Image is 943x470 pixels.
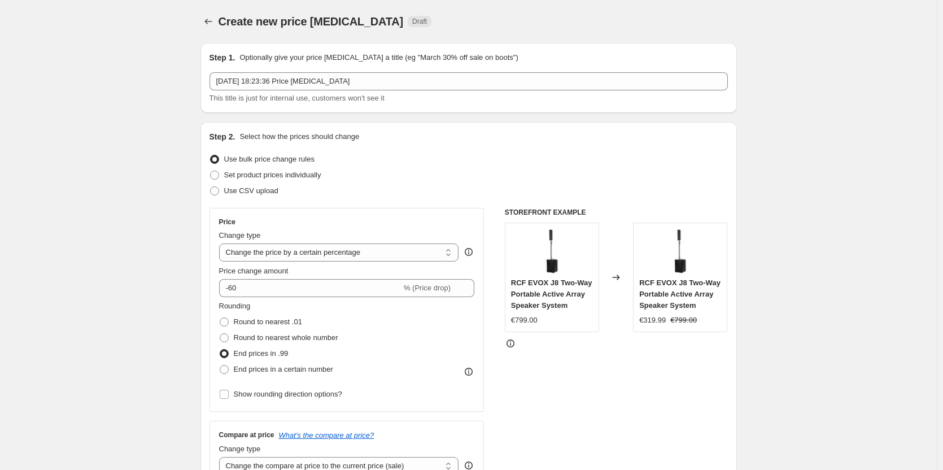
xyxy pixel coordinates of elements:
span: Create new price [MEDICAL_DATA] [219,15,404,28]
span: % (Price drop) [404,284,451,292]
span: Set product prices individually [224,171,321,179]
span: Change type [219,231,261,240]
span: Use bulk price change rules [224,155,315,163]
span: Use CSV upload [224,186,278,195]
img: 0011_evox-j-total-1_1_80x.jpg [529,229,574,274]
strike: €799.00 [670,315,697,326]
button: Price change jobs [200,14,216,29]
span: Price change amount [219,267,289,275]
div: help [463,246,474,258]
input: 30% off holiday sale [209,72,728,90]
input: -15 [219,279,401,297]
div: €319.99 [639,315,666,326]
span: Show rounding direction options? [234,390,342,398]
span: RCF EVOX J8 Two-Way Portable Active Array Speaker System [511,278,592,310]
span: End prices in .99 [234,349,289,358]
h6: STOREFRONT EXAMPLE [505,208,728,217]
span: RCF EVOX J8 Two-Way Portable Active Array Speaker System [639,278,721,310]
img: 0011_evox-j-total-1_1_80x.jpg [658,229,703,274]
h2: Step 1. [209,52,235,63]
span: Round to nearest whole number [234,333,338,342]
p: Select how the prices should change [239,131,359,142]
span: Rounding [219,302,251,310]
div: €799.00 [511,315,538,326]
h2: Step 2. [209,131,235,142]
h3: Price [219,217,235,227]
button: What's the compare at price? [279,431,374,439]
h3: Compare at price [219,430,274,439]
span: Round to nearest .01 [234,317,302,326]
span: Draft [412,17,427,26]
span: Change type [219,445,261,453]
span: This title is just for internal use, customers won't see it [209,94,385,102]
p: Optionally give your price [MEDICAL_DATA] a title (eg "March 30% off sale on boots") [239,52,518,63]
span: End prices in a certain number [234,365,333,373]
